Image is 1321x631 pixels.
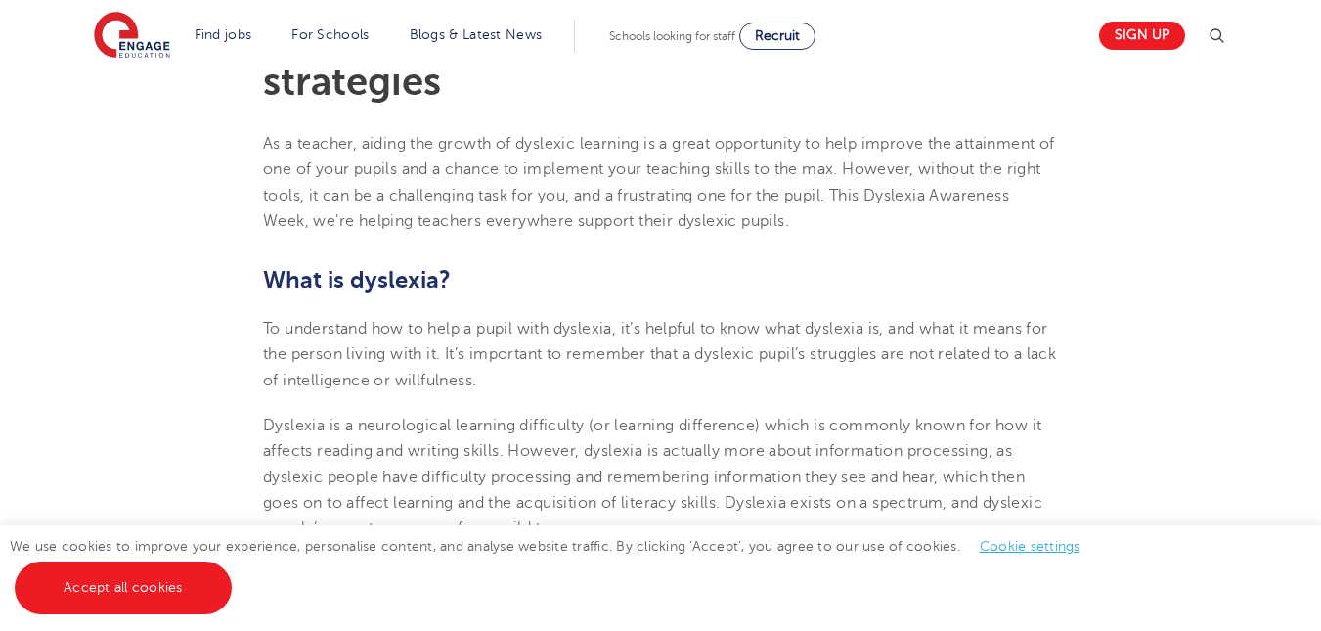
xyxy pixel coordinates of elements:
a: For Schools [291,27,369,42]
a: Cookie settings [980,539,1080,554]
a: Sign up [1099,22,1185,50]
span: Schools looking for staff [609,29,735,43]
span: To understand how to help a pupil with dyslexia, it’s helpful to know what dyslexia is, and what ... [263,320,1056,389]
span: As a teacher, aiding the growth of dyslexic learning is a great opportunity to help improve the a... [263,135,1055,230]
a: Recruit [739,23,815,50]
a: Find jobs [195,27,252,42]
a: Blogs & Latest News [410,27,543,42]
b: What is dyslexia? [263,266,451,293]
h1: Supporting dyslexia in schools: 10 teaching strategies [263,23,1058,102]
a: Accept all cookies [15,562,232,614]
span: We use cookies to improve your experience, personalise content, and analyse website traffic. By c... [10,539,1100,595]
span: Dyslexia is a neurological learning difficulty (or learning difference) which is commonly known f... [263,417,1042,537]
span: Recruit [755,28,800,43]
img: Engage Education [94,12,170,61]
